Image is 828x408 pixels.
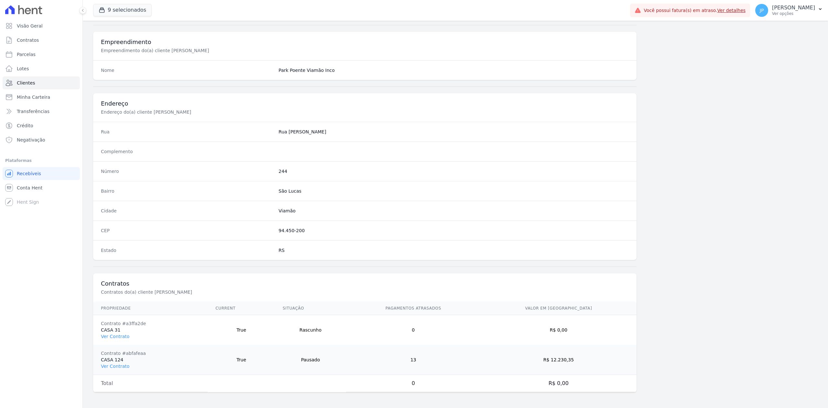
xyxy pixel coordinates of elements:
[17,122,33,129] span: Crédito
[101,67,273,74] dt: Nome
[3,62,80,75] a: Lotes
[772,5,815,11] p: [PERSON_NAME]
[3,105,80,118] a: Transferências
[101,227,273,234] dt: CEP
[346,345,481,375] td: 13
[17,137,45,143] span: Negativação
[275,302,346,315] th: Situação
[346,375,481,392] td: 0
[772,11,815,16] p: Ver opções
[101,129,273,135] dt: Rua
[208,345,275,375] td: True
[750,1,828,19] button: JP [PERSON_NAME] Ver opções
[17,37,39,43] span: Contratos
[278,129,629,135] dd: Rua [PERSON_NAME]
[278,227,629,234] dd: 94.450-200
[3,119,80,132] a: Crédito
[3,167,80,180] a: Recebíveis
[17,23,43,29] span: Visão Geral
[3,48,80,61] a: Parcelas
[101,148,273,155] dt: Complemento
[17,108,49,115] span: Transferências
[346,315,481,345] td: 0
[275,345,346,375] td: Pausado
[17,51,36,58] span: Parcelas
[644,7,746,14] span: Você possui fatura(s) em atraso.
[17,170,41,177] span: Recebíveis
[278,67,629,74] dd: Park Poente Viamão Inco
[93,4,152,16] button: 9 selecionados
[3,34,80,47] a: Contratos
[101,208,273,214] dt: Cidade
[278,208,629,214] dd: Viamão
[101,334,129,339] a: Ver Contrato
[101,247,273,254] dt: Estado
[17,185,42,191] span: Conta Hent
[101,350,200,357] div: Contrato #abfafeaa
[760,8,764,13] span: JP
[278,188,629,194] dd: São Lucas
[101,188,273,194] dt: Bairro
[101,109,318,115] p: Endereço do(a) cliente [PERSON_NAME]
[93,375,208,392] td: Total
[208,302,275,315] th: Current
[17,94,50,100] span: Minha Carteira
[101,320,200,327] div: Contrato #a3ffa2de
[101,289,318,295] p: Contratos do(a) cliente [PERSON_NAME]
[93,345,208,375] td: CASA 124
[101,364,129,369] a: Ver Contrato
[3,181,80,194] a: Conta Hent
[101,47,318,54] p: Empreendimento do(a) cliente [PERSON_NAME]
[101,280,629,288] h3: Contratos
[17,65,29,72] span: Lotes
[481,375,637,392] td: R$ 0,00
[17,80,35,86] span: Clientes
[278,247,629,254] dd: RS
[481,302,637,315] th: Valor em [GEOGRAPHIC_DATA]
[346,302,481,315] th: Pagamentos Atrasados
[101,100,629,108] h3: Endereço
[481,345,637,375] td: R$ 12.230,35
[717,8,746,13] a: Ver detalhes
[93,315,208,345] td: CASA 31
[278,168,629,175] dd: 244
[481,315,637,345] td: R$ 0,00
[93,302,208,315] th: Propriedade
[3,133,80,146] a: Negativação
[5,157,77,164] div: Plataformas
[101,168,273,175] dt: Número
[3,76,80,89] a: Clientes
[3,19,80,32] a: Visão Geral
[101,38,629,46] h3: Empreendimento
[275,315,346,345] td: Rascunho
[3,91,80,104] a: Minha Carteira
[208,315,275,345] td: True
